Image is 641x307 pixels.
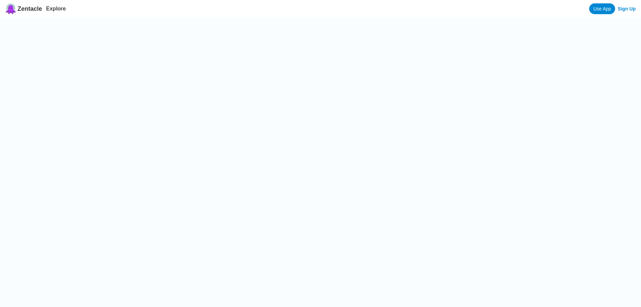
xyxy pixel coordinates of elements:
a: Use App [589,3,615,14]
img: Zentacle logo [5,3,16,14]
span: Zentacle [17,5,42,12]
a: Explore [46,6,66,11]
a: Sign Up [618,6,636,11]
a: Zentacle logoZentacle [5,3,42,14]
